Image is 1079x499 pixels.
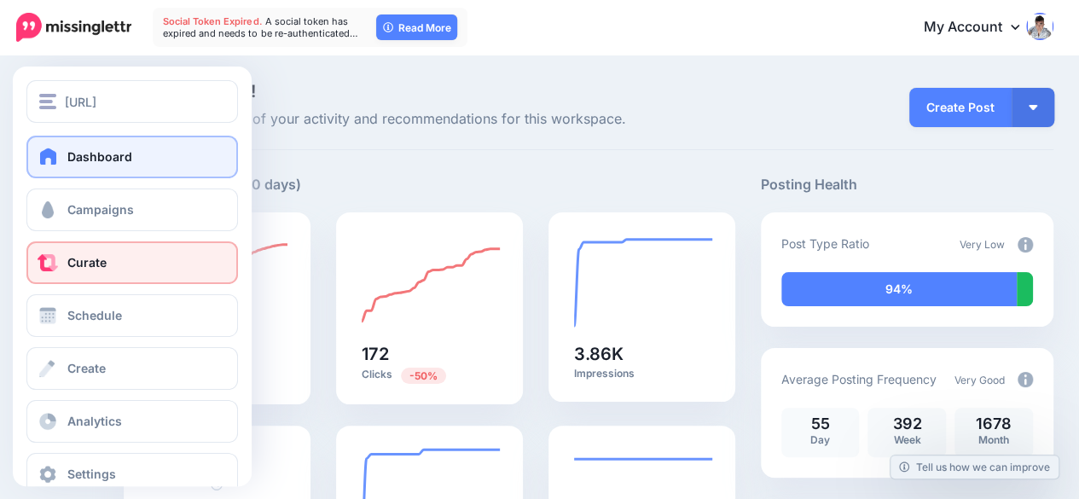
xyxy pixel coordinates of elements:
[954,374,1005,386] span: Very Good
[362,367,497,383] p: Clicks
[810,433,830,446] span: Day
[907,7,1053,49] a: My Account
[362,345,497,363] h5: 172
[26,347,238,390] a: Create
[761,174,1053,195] h5: Posting Health
[65,92,96,112] span: [URL]
[67,414,122,428] span: Analytics
[376,15,457,40] a: Read More
[26,294,238,337] a: Schedule
[890,455,1059,479] a: Tell us how we can improve
[39,94,56,109] img: menu.png
[574,367,710,380] p: Impressions
[67,149,132,164] span: Dashboard
[960,238,1005,251] span: Very Low
[67,361,106,375] span: Create
[781,369,937,389] p: Average Posting Frequency
[401,368,446,384] span: Previous period: 344
[893,433,920,446] span: Week
[163,15,357,39] span: A social token has expired and needs to be re-authenticated…
[790,416,851,432] p: 55
[963,416,1024,432] p: 1678
[67,202,134,217] span: Campaigns
[16,13,131,42] img: Missinglettr
[26,241,238,284] a: Curate
[1018,237,1033,252] img: info-circle-grey.png
[574,345,710,363] h5: 3.86K
[1029,105,1037,110] img: arrow-down-white.png
[163,15,262,27] span: Social Token Expired.
[978,433,1009,446] span: Month
[26,189,238,231] a: Campaigns
[124,108,735,131] span: Here's an overview of your activity and recommendations for this workspace.
[67,467,116,481] span: Settings
[26,136,238,178] a: Dashboard
[781,272,1017,306] div: 94% of your posts in the last 30 days have been from Drip Campaigns
[67,308,122,322] span: Schedule
[1018,372,1033,387] img: info-circle-grey.png
[909,88,1012,127] a: Create Post
[1017,272,1033,306] div: 6% of your posts in the last 30 days were manually created (i.e. were not from Drip Campaigns or ...
[781,234,869,253] p: Post Type Ratio
[67,255,107,270] span: Curate
[26,80,238,123] button: [URL]
[26,400,238,443] a: Analytics
[26,453,238,496] a: Settings
[876,416,937,432] p: 392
